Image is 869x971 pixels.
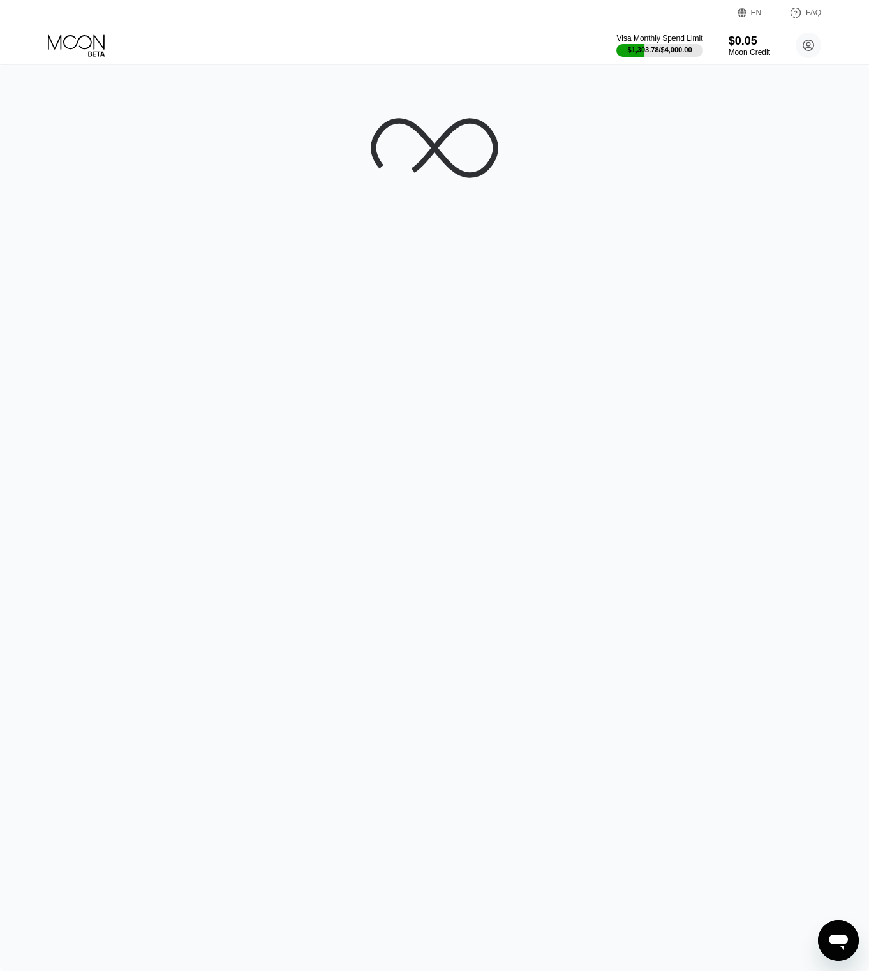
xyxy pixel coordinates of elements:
div: Visa Monthly Spend Limit$1,303.78/$4,000.00 [616,34,702,57]
div: Moon Credit [729,48,770,57]
div: $0.05 [729,34,770,48]
iframe: Button to launch messaging window [818,920,859,961]
div: FAQ [806,8,821,17]
div: EN [751,8,762,17]
div: Visa Monthly Spend Limit [616,34,702,43]
div: FAQ [776,6,821,19]
div: $1,303.78 / $4,000.00 [628,46,692,54]
div: $0.05Moon Credit [729,34,770,57]
div: EN [738,6,776,19]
